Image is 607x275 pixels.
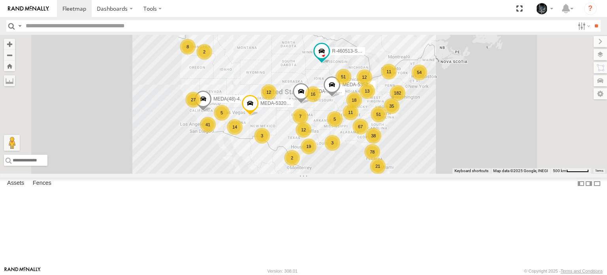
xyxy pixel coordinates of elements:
[261,84,277,100] div: 12
[227,119,243,135] div: 14
[343,104,358,120] div: 11
[3,178,28,189] label: Assets
[29,178,55,189] label: Fences
[4,39,15,49] button: Zoom in
[353,119,368,135] div: 67
[268,269,298,273] div: Version: 308.01
[364,144,380,160] div: 78
[4,135,20,151] button: Drag Pegman onto the map to open Street View
[595,169,603,173] a: Terms (opens in new tab)
[305,86,321,102] div: 16
[359,83,375,99] div: 13
[292,108,308,124] div: 7
[593,178,601,189] label: Hide Summary Table
[254,128,270,144] div: 3
[185,92,201,108] div: 27
[584,2,597,15] i: ?
[327,111,343,127] div: 5
[366,128,381,144] div: 38
[260,101,301,106] span: MEDA-532003-Roll
[324,135,340,151] div: 3
[370,158,386,174] div: 21
[390,85,405,101] div: 182
[301,138,317,154] div: 19
[371,106,386,122] div: 51
[533,3,556,15] div: Joseph Lawrence
[381,64,397,80] div: 11
[4,75,15,86] label: Measure
[550,168,591,174] button: Map Scale: 500 km per 53 pixels
[213,96,263,101] span: MEDA(48)-484405-Roll
[200,117,216,133] div: 41
[214,105,230,121] div: 5
[180,39,196,55] div: 8
[336,69,351,85] div: 51
[8,6,49,11] img: rand-logo.svg
[577,178,585,189] label: Dock Summary Table to the Left
[575,20,592,32] label: Search Filter Options
[454,168,488,174] button: Keyboard shortcuts
[17,20,23,32] label: Search Query
[585,178,593,189] label: Dock Summary Table to the Right
[332,48,367,53] span: R-460513-Swing
[561,269,603,273] a: Terms and Conditions
[384,98,400,114] div: 35
[4,61,15,71] button: Zoom Home
[346,92,362,108] div: 18
[4,49,15,61] button: Zoom out
[524,269,603,273] div: © Copyright 2025 -
[594,88,607,99] label: Map Settings
[493,169,548,173] span: Map data ©2025 Google, INEGI
[342,82,383,87] span: MEDA-535204-Roll
[4,267,41,275] a: Visit our Website
[296,122,311,138] div: 12
[356,69,372,85] div: 12
[553,169,566,173] span: 500 km
[284,150,300,166] div: 2
[411,64,427,80] div: 54
[196,44,212,60] div: 2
